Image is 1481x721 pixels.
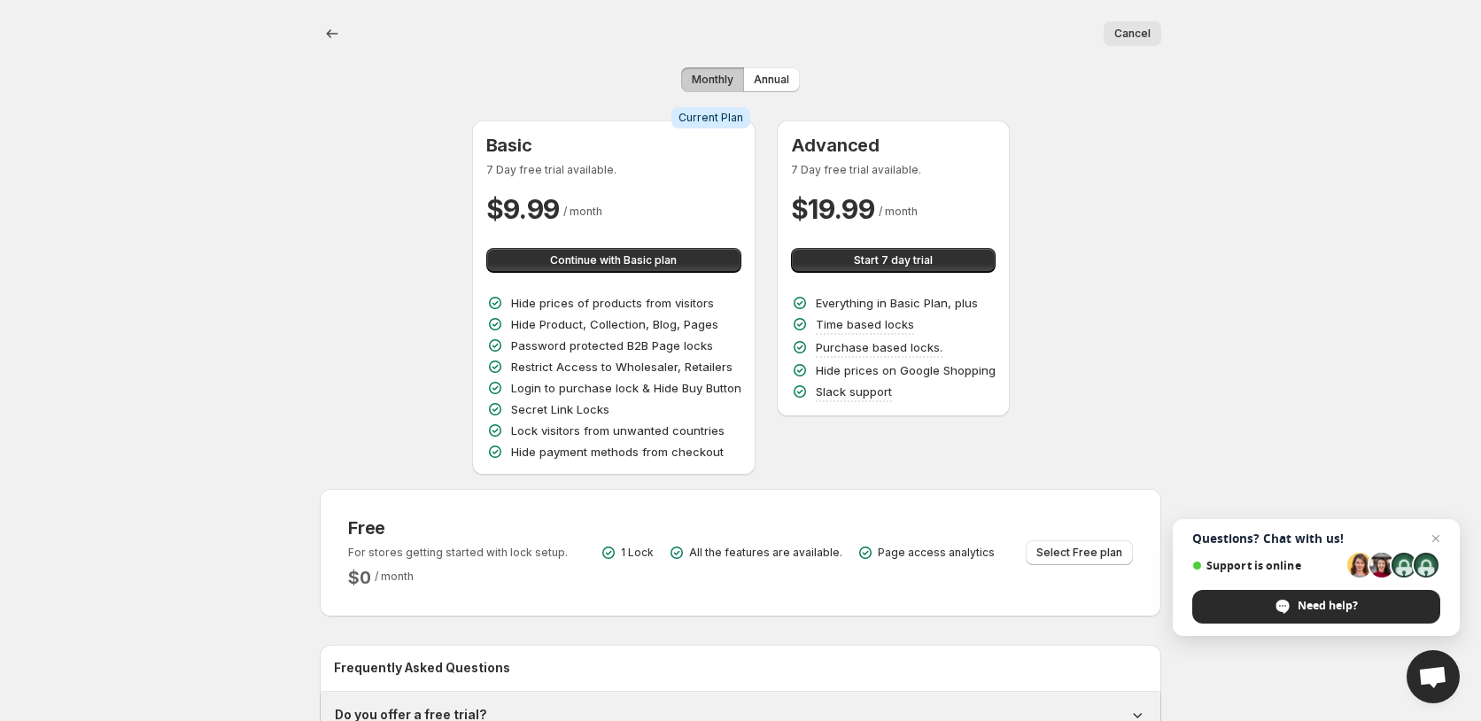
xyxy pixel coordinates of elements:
[678,111,743,125] span: Current Plan
[511,294,714,312] p: Hide prices of products from visitors
[816,383,892,400] p: Slack support
[791,191,875,227] h2: $ 19.99
[511,337,713,354] p: Password protected B2B Page locks
[511,422,725,439] p: Lock visitors from unwanted countries
[511,358,733,376] p: Restrict Access to Wholesaler, Retailers
[563,205,602,218] span: / month
[816,294,978,312] p: Everything in Basic Plan, plus
[1104,21,1161,46] button: Cancel
[791,248,996,273] button: Start 7 day trial
[1407,650,1460,703] div: Open chat
[511,315,718,333] p: Hide Product, Collection, Blog, Pages
[486,248,741,273] button: Continue with Basic plan
[689,546,842,560] p: All the features are available.
[511,379,741,397] p: Login to purchase lock & Hide Buy Button
[486,163,741,177] p: 7 Day free trial available.
[511,443,724,461] p: Hide payment methods from checkout
[1036,546,1122,560] span: Select Free plan
[348,546,568,560] p: For stores getting started with lock setup.
[1425,528,1446,549] span: Close chat
[791,163,996,177] p: 7 Day free trial available.
[348,517,568,539] h3: Free
[1298,598,1358,614] span: Need help?
[692,73,733,87] span: Monthly
[1192,559,1341,572] span: Support is online
[621,546,654,560] p: 1 Lock
[320,21,345,46] button: Back
[334,659,1147,677] h2: Frequently Asked Questions
[743,67,800,92] button: Annual
[486,191,561,227] h2: $ 9.99
[348,567,371,588] h2: $ 0
[1114,27,1151,41] span: Cancel
[791,135,996,156] h3: Advanced
[878,546,995,560] p: Page access analytics
[816,338,942,356] p: Purchase based locks.
[854,253,933,267] span: Start 7 day trial
[754,73,789,87] span: Annual
[1192,590,1440,624] div: Need help?
[1026,540,1133,565] button: Select Free plan
[681,67,744,92] button: Monthly
[816,361,996,379] p: Hide prices on Google Shopping
[375,570,414,583] span: / month
[879,205,918,218] span: / month
[511,400,609,418] p: Secret Link Locks
[816,315,914,333] p: Time based locks
[1192,531,1440,546] span: Questions? Chat with us!
[486,135,741,156] h3: Basic
[550,253,677,267] span: Continue with Basic plan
